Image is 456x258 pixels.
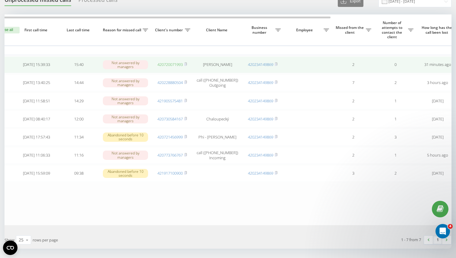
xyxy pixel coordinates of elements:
[103,96,148,105] div: Not answered by managers
[332,74,374,91] td: 7
[287,28,324,33] span: Employee
[377,20,408,39] span: Number of attempts to contact the client
[193,129,242,145] td: Phi - [PERSON_NAME]
[103,151,148,160] div: Not answered by managers
[103,132,148,141] div: Abandoned before 10 seconds
[58,165,100,182] td: 09:38
[15,110,58,127] td: [DATE] 08:40:17
[421,25,454,35] span: How long has the call been lost
[248,80,273,85] a: 420234149869
[374,110,416,127] td: 1
[157,134,183,140] a: 420721456999
[193,74,242,91] td: call ([PHONE_NUMBER]) Outgoing
[332,56,374,73] td: 2
[103,28,143,33] span: Reason for missed call
[15,56,58,73] td: [DATE] 15:39:33
[15,129,58,145] td: [DATE] 17:57:43
[103,169,148,178] div: Abandoned before 10 seconds
[332,110,374,127] td: 2
[374,92,416,109] td: 1
[374,74,416,91] td: 2
[332,165,374,182] td: 3
[157,152,183,158] a: 420773766767
[332,129,374,145] td: 2
[20,28,53,33] span: First call time
[15,147,58,164] td: [DATE] 11:06:33
[58,74,100,91] td: 14:44
[374,147,416,164] td: 1
[245,25,275,35] span: Business number
[58,92,100,109] td: 14:29
[248,116,273,122] a: 420234149869
[193,56,242,73] td: [PERSON_NAME]
[248,98,273,104] a: 420234149869
[15,92,58,109] td: [DATE] 11:58:51
[157,98,183,104] a: 421905575481
[157,80,183,85] a: 420228880504
[332,147,374,164] td: 2
[248,170,273,176] a: 420234149869
[433,236,442,244] a: 1
[157,116,183,122] a: 420730584167
[58,147,100,164] td: 11:16
[435,224,450,238] iframe: Intercom live chat
[374,165,416,182] td: 2
[103,78,148,87] div: Not answered by managers
[58,110,100,127] td: 12:00
[154,28,185,33] span: Client's number
[157,170,183,176] a: 421917100900
[401,237,421,243] div: 1 - 7 from 7
[193,110,242,127] td: Chaloupecký
[335,25,366,35] span: Missed from the client
[374,56,416,73] td: 0
[332,92,374,109] td: 2
[15,165,58,182] td: [DATE] 15:59:09
[248,152,273,158] a: 420234149869
[15,74,58,91] td: [DATE] 13:40:25
[19,237,24,243] div: 25
[58,129,100,145] td: 11:34
[103,114,148,123] div: Not answered by managers
[157,62,183,67] a: 420720071993
[248,134,273,140] a: 420234149869
[5,237,14,243] span: Show
[248,62,273,67] a: 420234149869
[58,56,100,73] td: 15:40
[62,28,95,33] span: Last call time
[33,237,58,243] span: rows per page
[193,147,242,164] td: call ([PHONE_NUMBER]) Incoming
[198,28,236,33] span: Client Name
[103,60,148,69] div: Not answered by managers
[374,129,416,145] td: 3
[3,241,17,255] button: Open CMP widget
[448,224,453,229] span: 4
